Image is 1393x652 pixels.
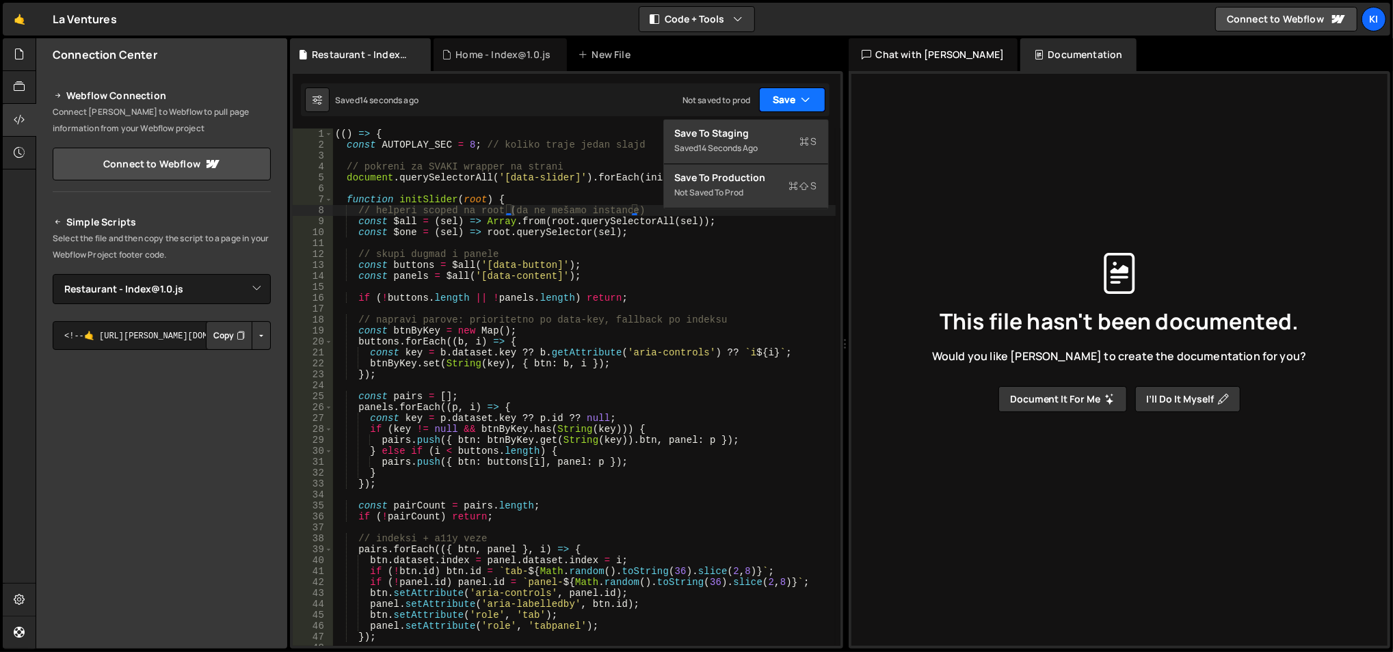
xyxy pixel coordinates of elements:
[455,48,550,62] div: Home - Index@1.0.js
[293,358,333,369] div: 22
[293,303,333,314] div: 17
[699,142,758,154] div: 14 seconds ago
[1215,7,1357,31] a: Connect to Webflow
[53,372,272,495] iframe: YouTube video player
[293,194,333,205] div: 7
[293,139,333,150] div: 2
[293,314,333,325] div: 18
[1135,386,1241,412] button: I’ll do it myself
[849,38,1018,71] div: Chat with [PERSON_NAME]
[293,347,333,358] div: 21
[940,310,1299,332] span: This file hasn't been documented.
[293,380,333,391] div: 24
[293,282,333,293] div: 15
[360,94,419,106] div: 14 seconds ago
[293,150,333,161] div: 3
[998,386,1127,412] button: Document it for me
[675,140,817,157] div: Saved
[800,135,817,148] span: S
[53,214,271,230] h2: Simple Scripts
[293,522,333,533] div: 37
[293,325,333,336] div: 19
[1020,38,1136,71] div: Documentation
[675,126,817,140] div: Save to Staging
[293,249,333,260] div: 12
[1362,7,1386,31] a: Ki
[789,179,817,193] span: S
[293,577,333,588] div: 42
[53,11,117,27] div: La Ventures
[293,467,333,478] div: 32
[932,349,1306,364] span: Would you like [PERSON_NAME] to create the documentation for you?
[293,457,333,467] div: 31
[293,183,333,194] div: 6
[293,172,333,183] div: 5
[53,47,157,62] h2: Connection Center
[293,205,333,216] div: 8
[293,533,333,544] div: 38
[293,260,333,271] div: 13
[293,610,333,621] div: 45
[675,171,817,185] div: Save to Production
[663,119,829,209] div: Code + Tools
[53,104,271,137] p: Connect [PERSON_NAME] to Webflow to pull page information from your Webflow project
[312,48,414,62] div: Restaurant - Index@1.0.js
[293,293,333,303] div: 16
[293,161,333,172] div: 4
[206,321,252,350] button: Copy
[293,435,333,446] div: 29
[206,321,271,350] div: Button group with nested dropdown
[293,631,333,642] div: 47
[53,321,271,350] textarea: <!--🤙 [URL][PERSON_NAME][DOMAIN_NAME]> <script>document.addEventListener("DOMContentLoaded", func...
[293,336,333,347] div: 20
[293,511,333,522] div: 36
[293,369,333,380] div: 23
[293,544,333,555] div: 39
[293,566,333,577] div: 41
[293,500,333,511] div: 35
[682,94,751,106] div: Not saved to prod
[53,148,271,180] a: Connect to Webflow
[293,128,333,139] div: 1
[293,588,333,599] div: 43
[293,216,333,227] div: 9
[53,504,272,627] iframe: YouTube video player
[578,48,635,62] div: New File
[293,413,333,424] div: 27
[293,227,333,238] div: 10
[335,94,419,106] div: Saved
[293,424,333,435] div: 28
[293,621,333,631] div: 46
[293,402,333,413] div: 26
[675,185,817,201] div: Not saved to prod
[293,478,333,489] div: 33
[664,120,828,164] button: Save to StagingS Saved14 seconds ago
[293,238,333,249] div: 11
[759,87,825,112] button: Save
[664,164,828,208] button: Save to ProductionS Not saved to prod
[293,271,333,282] div: 14
[293,489,333,500] div: 34
[3,3,36,36] a: 🤙
[53,87,271,104] h2: Webflow Connection
[53,230,271,263] p: Select the file and then copy the script to a page in your Webflow Project footer code.
[293,555,333,566] div: 40
[293,446,333,457] div: 30
[293,599,333,610] div: 44
[293,391,333,402] div: 25
[639,7,754,31] button: Code + Tools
